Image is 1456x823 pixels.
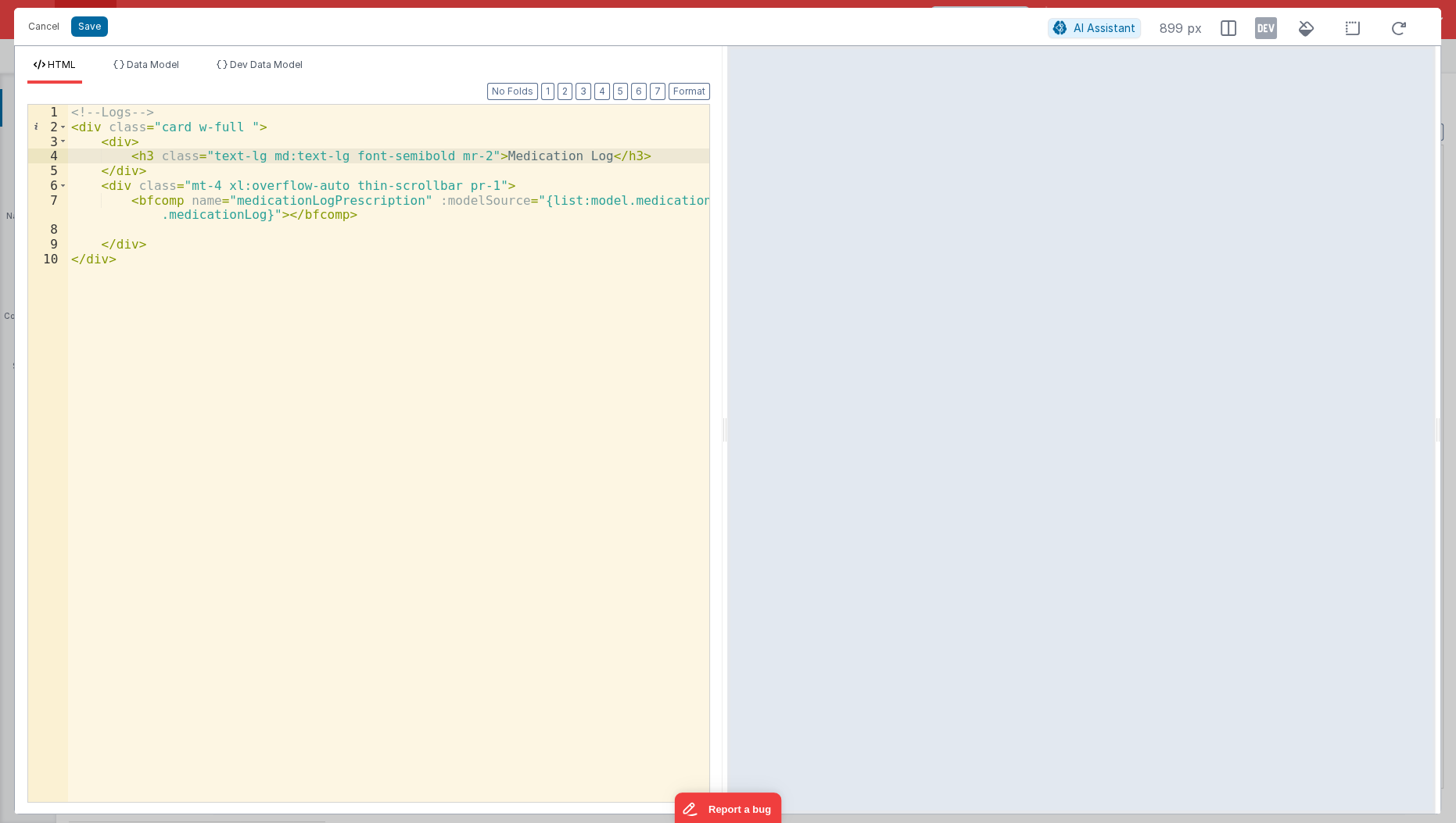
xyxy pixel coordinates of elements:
[669,83,710,100] button: Format
[28,193,68,223] div: 7
[28,120,68,134] div: 2
[28,252,68,267] div: 10
[594,83,610,100] button: 4
[71,16,108,37] button: Save
[230,59,303,70] span: Dev Data Model
[127,59,179,70] span: Data Model
[28,237,68,252] div: 9
[576,83,591,100] button: 3
[1160,19,1202,38] span: 899 px
[28,134,68,149] div: 3
[28,148,68,163] div: 4
[1048,18,1141,38] button: AI Assistant
[558,83,572,100] button: 2
[1074,21,1135,34] span: AI Assistant
[650,83,665,100] button: 7
[631,83,647,100] button: 6
[48,59,76,70] span: HTML
[613,83,628,100] button: 5
[541,83,554,100] button: 1
[28,222,68,237] div: 8
[20,16,67,38] button: Cancel
[487,83,538,100] button: No Folds
[28,105,68,120] div: 1
[28,163,68,178] div: 5
[28,178,68,193] div: 6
